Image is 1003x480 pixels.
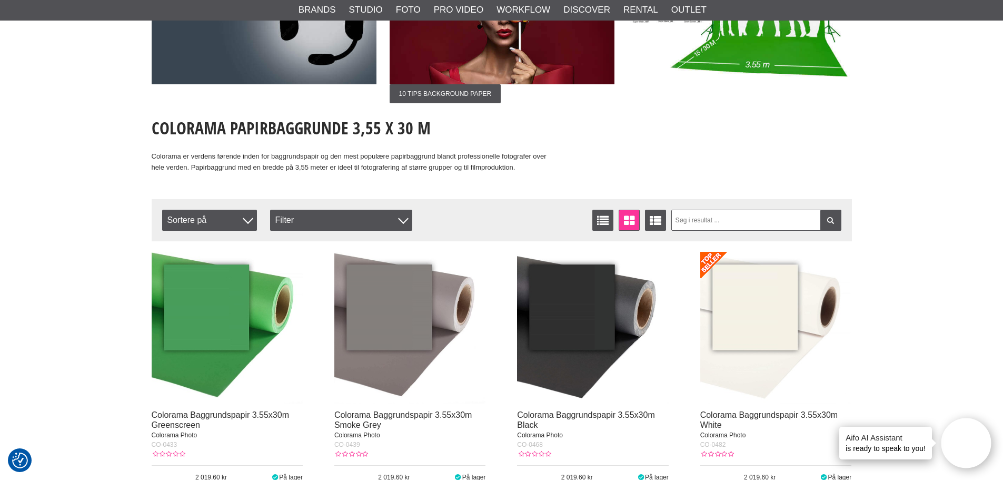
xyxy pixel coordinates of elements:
div: Filter [270,210,412,231]
button: Samtykkepræferencer [12,451,28,470]
a: Workflow [496,3,550,17]
img: Colorama Baggrundspapir 3.55x30m Greenscreen [152,252,303,404]
a: Discover [563,3,610,17]
img: Colorama Baggrundspapir 3.55x30m Smoke Grey [334,252,486,404]
a: Colorama Baggrundspapir 3.55x30m White [700,410,838,429]
span: CO-0468 [517,441,543,448]
div: is ready to speak to you! [839,427,932,459]
span: CO-0439 [334,441,360,448]
a: Udvid liste [645,210,666,231]
a: Colorama Baggrundspapir 3.55x30m Greenscreen [152,410,289,429]
a: Foto [396,3,421,17]
a: Studio [349,3,383,17]
img: Colorama Baggrundspapir 3.55x30m Black [517,252,669,404]
span: Colorama Photo [152,432,197,439]
a: Filtrer [820,210,841,231]
a: Colorama Baggrundspapir 3.55x30m Black [517,410,654,429]
div: Kundebedømmelse: 0 [700,449,734,459]
p: Colorama er verdens førende inden for baggrundspapir og den mest populære papirbaggrund blandt pr... [152,151,556,173]
a: Rental [623,3,658,17]
a: Brands [299,3,336,17]
div: Kundebedømmelse: 0 [152,449,185,459]
img: Revisit consent button [12,453,28,468]
div: Kundebedømmelse: 0 [334,449,368,459]
h4: Aifo AI Assistant [846,432,926,443]
img: Colorama Baggrundspapir 3.55x30m White [700,252,852,404]
a: Vis liste [592,210,613,231]
a: Outlet [671,3,707,17]
a: Colorama Baggrundspapir 3.55x30m Smoke Grey [334,410,472,429]
span: Colorama Photo [700,432,746,439]
h1: Colorama Papirbaggrunde 3,55 x 30 m [152,116,556,140]
span: CO-0433 [152,441,177,448]
input: Søg i resultat ... [671,210,841,231]
a: Pro Video [434,3,483,17]
span: 10 Tips Background Paper [390,84,501,103]
div: Kundebedømmelse: 0 [517,449,551,459]
a: Vinduevisning [619,210,640,231]
span: Sortere på [162,210,257,231]
span: Colorama Photo [334,432,380,439]
span: Colorama Photo [517,432,563,439]
span: CO-0482 [700,441,726,448]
